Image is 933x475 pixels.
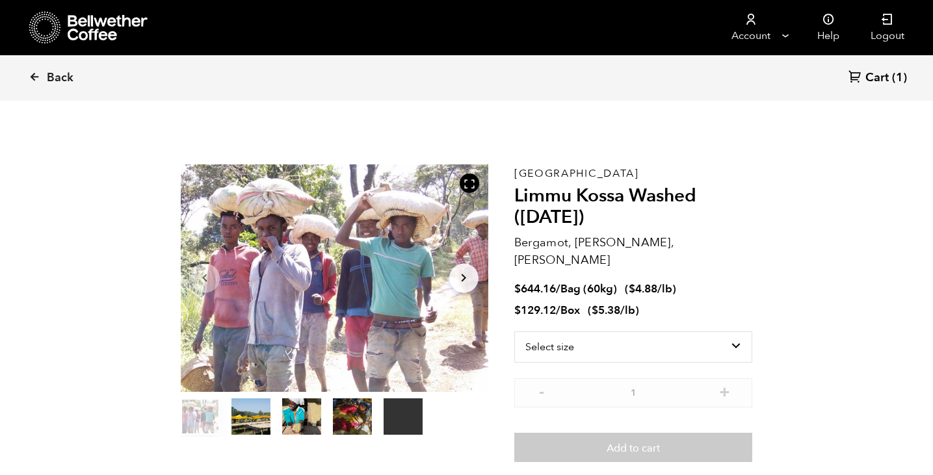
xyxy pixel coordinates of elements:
p: Bergamot, [PERSON_NAME], [PERSON_NAME] [514,234,753,269]
span: / [556,303,560,318]
bdi: 129.12 [514,303,556,318]
span: /lb [657,281,672,296]
span: Box [560,303,580,318]
span: / [556,281,560,296]
bdi: 5.38 [592,303,620,318]
bdi: 4.88 [629,281,657,296]
span: ( ) [625,281,676,296]
a: Cart (1) [848,70,907,87]
span: Bag (60kg) [560,281,617,296]
span: (1) [892,70,907,86]
span: $ [629,281,635,296]
span: /lb [620,303,635,318]
button: Add to cart [514,433,753,463]
span: $ [514,303,521,318]
video: Your browser does not support the video tag. [384,398,423,435]
span: $ [514,281,521,296]
bdi: 644.16 [514,281,556,296]
span: Back [47,70,73,86]
button: - [534,385,550,398]
span: Cart [865,70,889,86]
button: + [716,385,733,398]
span: ( ) [588,303,639,318]
h2: Limmu Kossa Washed ([DATE]) [514,185,753,229]
span: $ [592,303,598,318]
